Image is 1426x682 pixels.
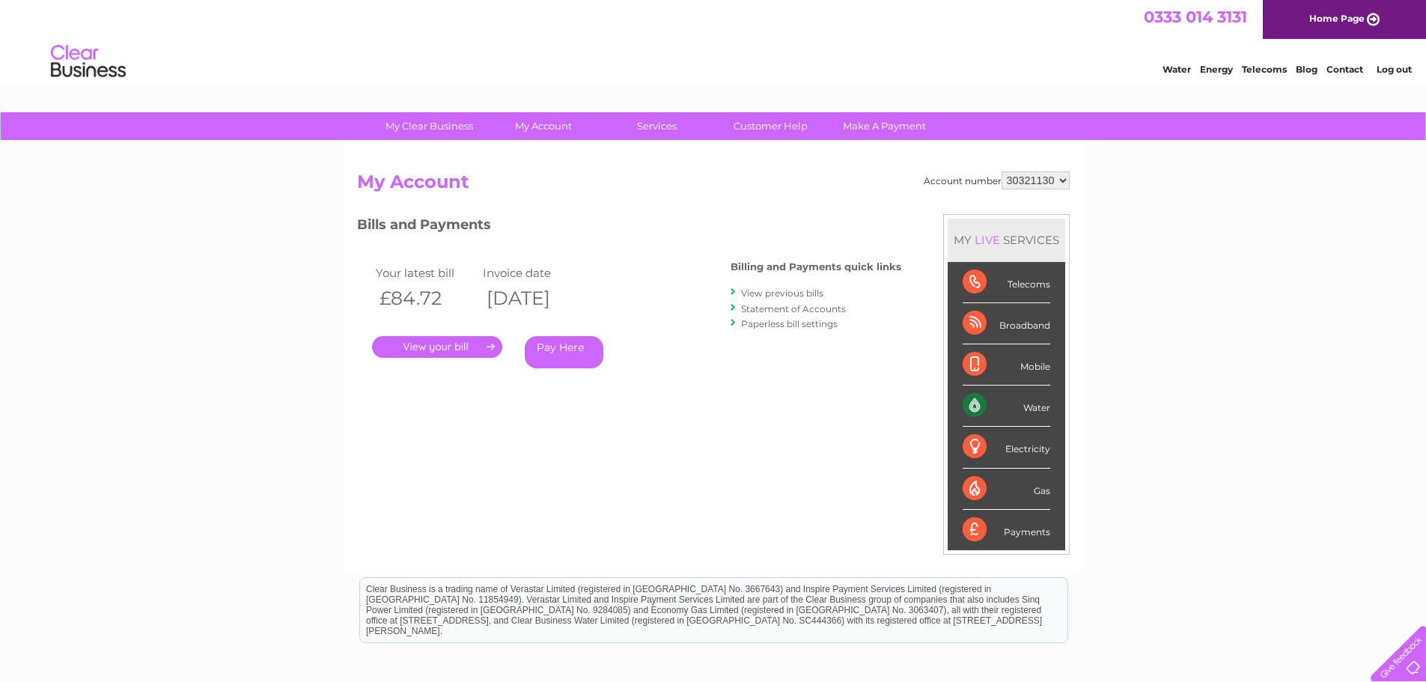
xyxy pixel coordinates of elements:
th: £84.72 [372,283,480,314]
td: Your latest bill [372,263,480,283]
div: LIVE [972,233,1003,247]
a: Statement of Accounts [741,303,846,314]
th: [DATE] [479,283,587,314]
a: Energy [1200,64,1233,75]
a: Customer Help [709,112,832,140]
a: Water [1163,64,1191,75]
h2: My Account [357,171,1070,200]
a: Log out [1377,64,1412,75]
a: Telecoms [1242,64,1287,75]
h4: Billing and Payments quick links [731,261,901,273]
img: logo.png [50,39,127,85]
a: Blog [1296,64,1317,75]
a: Make A Payment [823,112,946,140]
div: Payments [963,510,1050,550]
a: Contact [1326,64,1363,75]
div: Mobile [963,344,1050,386]
div: MY SERVICES [948,219,1065,261]
div: Telecoms [963,262,1050,303]
div: Clear Business is a trading name of Verastar Limited (registered in [GEOGRAPHIC_DATA] No. 3667643... [360,8,1067,73]
a: Paperless bill settings [741,318,838,329]
div: Electricity [963,427,1050,468]
a: 0333 014 3131 [1144,7,1247,26]
div: Broadband [963,303,1050,344]
div: Account number [924,171,1070,189]
a: My Account [481,112,605,140]
a: View previous bills [741,287,823,299]
a: . [372,336,502,358]
div: Water [963,386,1050,427]
a: My Clear Business [368,112,491,140]
h3: Bills and Payments [357,214,901,240]
div: Gas [963,469,1050,510]
a: Pay Here [525,336,603,368]
a: Services [595,112,719,140]
td: Invoice date [479,263,587,283]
